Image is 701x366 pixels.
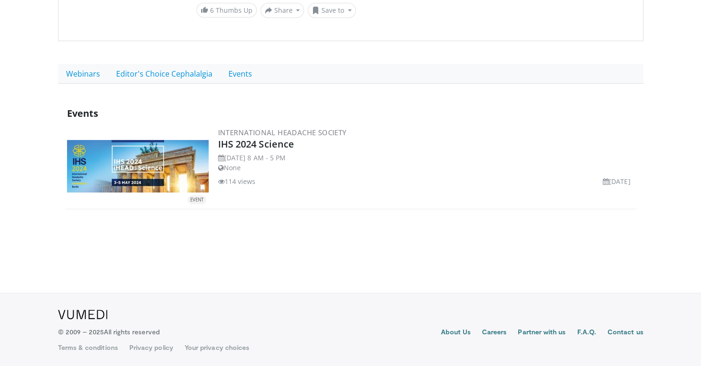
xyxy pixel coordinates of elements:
[577,327,596,339] a: F.A.Q.
[196,3,257,17] a: 6 Thumbs Up
[261,3,304,18] button: Share
[603,176,631,186] li: [DATE]
[218,138,295,150] a: IHS 2024 Science
[210,6,214,15] span: 6
[185,343,249,352] a: Your privacy choices
[308,3,356,18] button: Save to
[67,107,98,120] span: Events
[58,310,108,319] img: VuMedi Logo
[482,327,507,339] a: Careers
[518,327,566,339] a: Partner with us
[108,64,220,84] a: Editor's Choice Cephalalgia
[58,64,108,84] a: Webinars
[218,153,634,173] div: [DATE] 8 AM - 5 PM None
[104,328,159,336] span: All rights reserved
[190,197,203,203] small: EVENT
[67,140,209,192] img: fd2ae8c0-b3b8-462c-b048-4d5e02a84547.webp.300x170_q85_autocrop_double_scale_upscale_version-0.2.jpg
[441,327,471,339] a: About Us
[129,343,173,352] a: Privacy policy
[218,128,347,137] a: International Headache Society
[218,176,256,186] li: 114 views
[58,327,160,337] p: © 2009 – 2025
[67,140,209,192] a: EVENT
[220,64,260,84] a: Events
[58,343,118,352] a: Terms & conditions
[608,327,643,339] a: Contact us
